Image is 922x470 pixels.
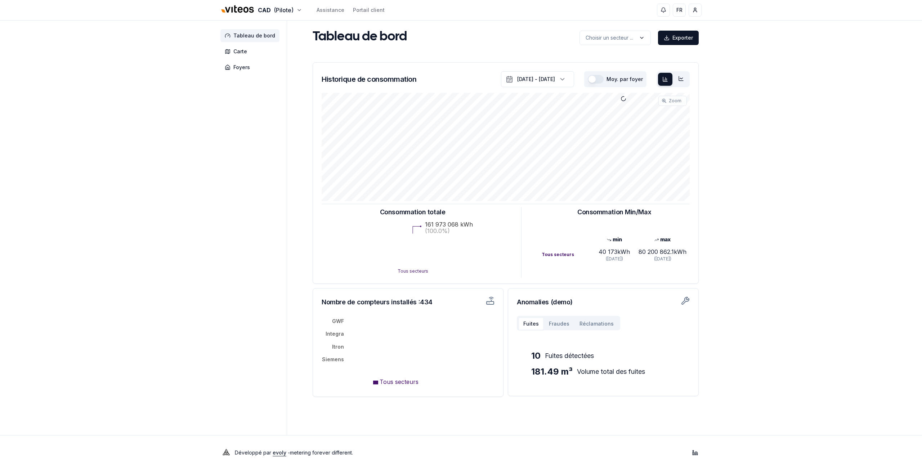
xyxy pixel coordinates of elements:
[501,71,574,87] button: [DATE] - [DATE]
[586,34,633,41] p: Choisir un secteur ...
[332,344,344,350] tspan: Itron
[313,30,407,44] h1: Tableau de bord
[220,447,232,458] img: Evoly Logo
[220,3,302,18] button: CAD(Pilote)
[544,317,574,330] button: Fraudes
[517,76,555,83] div: [DATE] - [DATE]
[220,45,282,58] a: Carte
[639,247,687,256] div: 80 200 862.1 kWh
[590,256,638,262] div: ([DATE])
[531,350,541,362] span: 10
[220,29,282,42] a: Tableau de bord
[258,6,271,14] span: CAD
[233,48,247,55] span: Carte
[639,236,687,243] div: max
[425,227,450,234] text: (100.0%)
[326,331,344,337] tspan: Integra
[577,367,645,377] span: Volume total des fuites
[577,207,651,217] h3: Consommation Min/Max
[531,366,573,377] span: 181.49 m³
[590,247,638,256] div: 40 173 kWh
[220,61,282,74] a: Foyers
[673,4,686,17] button: FR
[607,77,643,82] label: Moy. par foyer
[658,31,699,45] button: Exporter
[590,236,638,243] div: min
[676,6,682,14] span: FR
[353,6,385,14] a: Portail client
[518,317,544,330] button: Fuites
[235,448,353,458] p: Développé par - metering forever different .
[397,268,428,274] text: Tous secteurs
[220,1,255,18] img: Viteos - CAD Logo
[322,297,447,307] h3: Nombre de compteurs installés : 434
[233,32,275,39] span: Tableau de bord
[332,318,344,324] tspan: GWF
[273,449,286,456] a: evoly
[542,252,590,258] div: Tous secteurs
[545,351,594,361] span: Fuites détectées
[380,378,419,385] span: Tous secteurs
[322,356,344,362] tspan: Siemens
[579,31,651,45] button: label
[425,221,473,228] text: 161 973 068 kWh
[669,98,681,104] span: Zoom
[517,297,690,307] h3: Anomalies (demo)
[639,256,687,262] div: ([DATE])
[380,207,445,217] h3: Consommation totale
[574,317,619,330] button: Réclamations
[233,64,250,71] span: Foyers
[322,74,416,84] h3: Historique de consommation
[317,6,344,14] a: Assistance
[274,6,294,14] span: (Pilote)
